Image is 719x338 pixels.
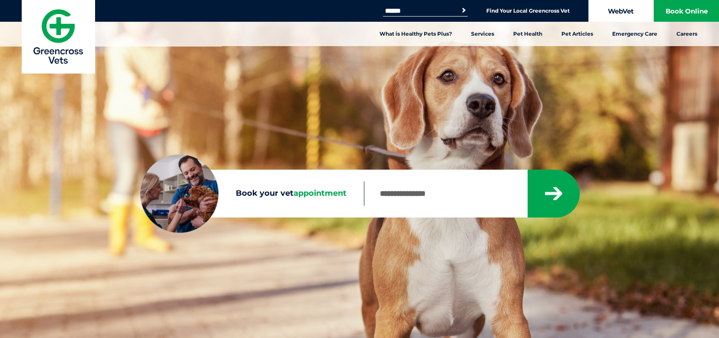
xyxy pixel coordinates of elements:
a: Emergency Care [603,22,667,46]
a: What is Healthy Pets Plus? [370,22,462,46]
a: Pet Health [504,22,552,46]
a: Careers [667,22,707,46]
a: Pet Articles [552,22,603,46]
span: appointment [294,188,346,198]
button: Search [459,6,468,15]
label: Book your vet [140,187,364,200]
a: Find Your Local Greencross Vet [486,7,570,14]
a: Services [462,22,504,46]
